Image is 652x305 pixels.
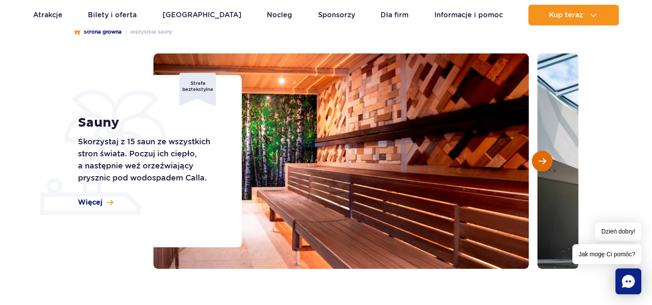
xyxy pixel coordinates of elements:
[318,5,355,25] a: Sponsorzy
[595,222,641,241] span: Dzień dobry!
[528,5,619,25] button: Kup teraz
[267,5,292,25] a: Nocleg
[434,5,503,25] a: Informacje i pomoc
[162,5,241,25] a: [GEOGRAPHIC_DATA]
[74,28,122,36] a: Strona główna
[78,115,222,131] h1: Sauny
[33,5,62,25] a: Atrakcje
[122,28,172,36] li: Wszystkie sauny
[179,73,216,106] div: Strefa beztekstylna
[78,198,113,207] a: Więcej
[381,5,409,25] a: Dla firm
[153,53,529,269] img: Sauna w strefie Relax z drewnianymi ścianami i malowidłem przedstawiającym brzozowy las
[572,244,641,264] span: Jak mogę Ci pomóc?
[532,151,552,171] button: Następny slajd
[88,5,137,25] a: Bilety i oferta
[615,268,641,294] div: Chat
[78,198,103,207] span: Więcej
[78,136,222,184] p: Skorzystaj z 15 saun ze wszystkich stron świata. Poczuj ich ciepło, a następnie weź orzeźwiający ...
[549,11,583,19] span: Kup teraz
